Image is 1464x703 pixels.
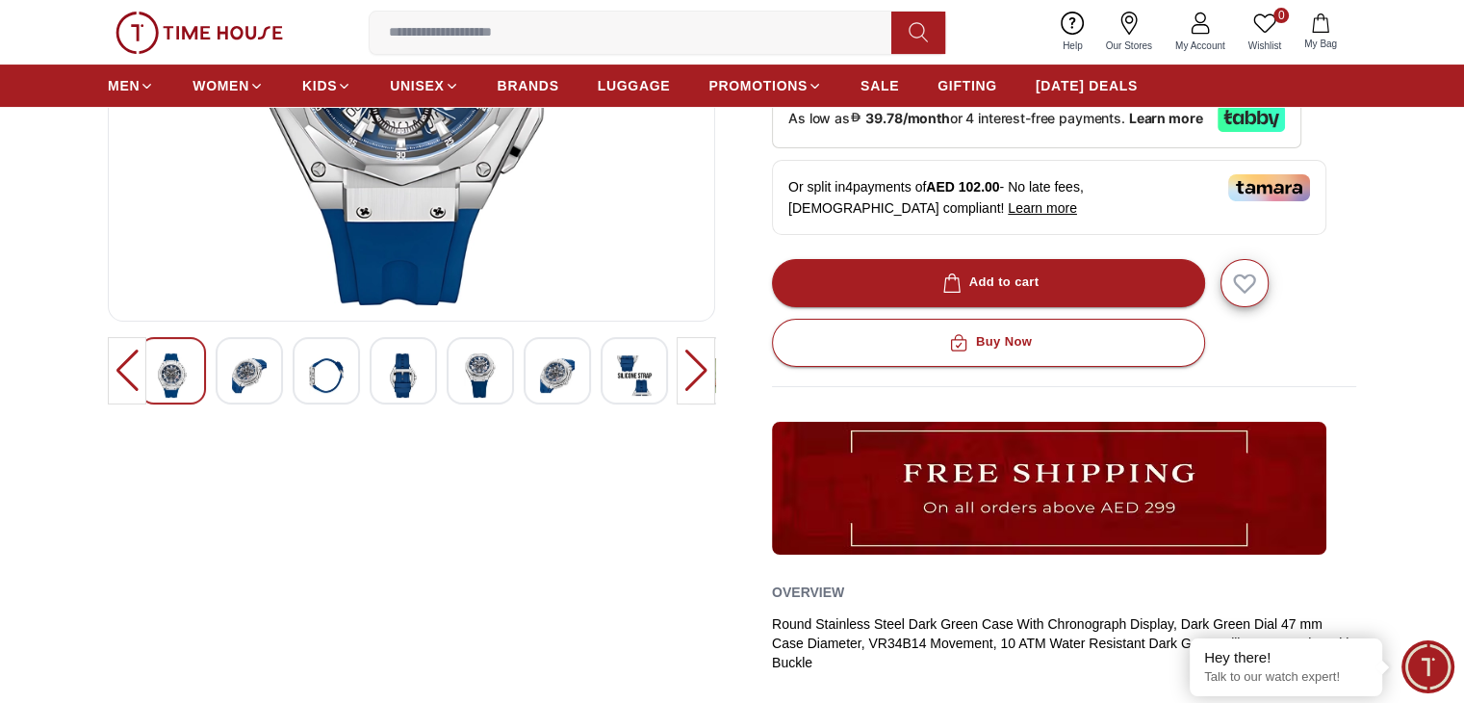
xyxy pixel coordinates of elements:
[1036,76,1138,95] span: [DATE] DEALS
[1204,669,1368,686] p: Talk to our watch expert!
[1051,8,1094,57] a: Help
[1241,39,1289,53] span: Wishlist
[463,353,498,398] img: QUANTUM Men's Chronograph Dark Green Dial Watch - HNG1097.075
[1168,39,1233,53] span: My Account
[708,76,808,95] span: PROMOTIONS
[772,259,1205,307] button: Add to cart
[1036,68,1138,103] a: [DATE] DEALS
[1204,648,1368,667] div: Hey there!
[1273,8,1289,23] span: 0
[937,76,997,95] span: GIFTING
[772,578,844,607] h2: Overview
[1401,640,1454,693] div: Chat Widget
[540,353,575,398] img: QUANTUM Men's Chronograph Dark Green Dial Watch - HNG1097.075
[390,76,444,95] span: UNISEX
[1293,10,1348,55] button: My Bag
[772,614,1356,672] div: Round Stainless Steel Dark Green Case With Chronograph Display, Dark Green Dial 47 mm Case Diamet...
[155,353,190,398] img: QUANTUM Men's Chronograph Dark Green Dial Watch - HNG1097.075
[390,68,458,103] a: UNISEX
[232,353,267,398] img: QUANTUM Men's Chronograph Dark Green Dial Watch - HNG1097.075
[772,422,1326,555] img: ...
[1237,8,1293,57] a: 0Wishlist
[1098,39,1160,53] span: Our Stores
[108,76,140,95] span: MEN
[302,76,337,95] span: KIDS
[1297,37,1345,51] span: My Bag
[937,68,997,103] a: GIFTING
[193,76,249,95] span: WOMEN
[302,68,351,103] a: KIDS
[386,353,421,398] img: QUANTUM Men's Chronograph Dark Green Dial Watch - HNG1097.075
[945,331,1032,353] div: Buy Now
[498,68,559,103] a: BRANDS
[1228,174,1310,201] img: Tamara
[1055,39,1091,53] span: Help
[926,179,999,195] span: AED 102.00
[193,68,264,103] a: WOMEN
[1008,200,1077,216] span: Learn more
[772,319,1205,367] button: Buy Now
[772,160,1326,235] div: Or split in 4 payments of - No late fees, [DEMOGRAPHIC_DATA] compliant!
[598,76,671,95] span: LUGGAGE
[498,76,559,95] span: BRANDS
[309,353,344,398] img: QUANTUM Men's Chronograph Dark Green Dial Watch - HNG1097.075
[108,68,154,103] a: MEN
[1094,8,1164,57] a: Our Stores
[617,353,652,398] img: QUANTUM Men's Chronograph Dark Green Dial Watch - HNG1097.075
[938,272,1040,294] div: Add to cart
[598,68,671,103] a: LUGGAGE
[860,68,899,103] a: SALE
[860,76,899,95] span: SALE
[708,68,822,103] a: PROMOTIONS
[116,12,283,54] img: ...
